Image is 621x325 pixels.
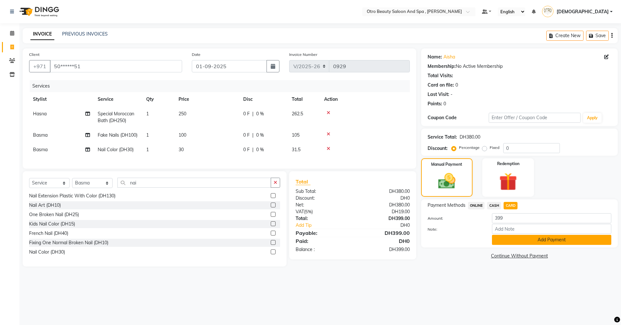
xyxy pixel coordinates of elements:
a: PREVIOUS INVOICES [62,31,108,37]
button: Save [586,31,609,41]
span: 105 [292,132,300,138]
div: Total Visits: [428,72,453,79]
div: Payable: [291,229,353,237]
label: Date [192,52,201,58]
input: Search or Scan [117,178,271,188]
label: Client [29,52,39,58]
span: Nail Color (DH30) [98,147,134,152]
div: Total: [291,215,353,222]
span: VAT [296,209,304,215]
div: One Broken Nail (DH25) [29,211,79,218]
img: logo [16,3,61,21]
div: Membership: [428,63,456,70]
div: Name: [428,54,442,60]
div: DH380.00 [353,202,414,208]
button: Add Payment [492,235,611,245]
th: Service [94,92,142,107]
span: 250 [179,111,186,117]
span: 1 [146,147,149,152]
label: Manual Payment [431,162,462,167]
div: DH380.00 [460,134,480,141]
div: Nail Art (DH10) [29,202,61,209]
img: Sunita [542,6,553,17]
div: Net: [291,202,353,208]
span: Basma [33,147,48,152]
div: ( ) [291,208,353,215]
div: Paid: [291,237,353,245]
label: Amount: [423,215,487,221]
input: Enter Offer / Coupon Code [489,113,581,123]
div: DH399.00 [353,229,414,237]
div: Services [30,80,415,92]
span: 5% [305,209,311,214]
th: Disc [239,92,288,107]
a: Aisha [443,54,455,60]
input: Search by Name/Mobile/Email/Code [50,60,182,72]
div: DH0 [353,237,414,245]
div: DH19.00 [353,208,414,215]
label: Invoice Number [289,52,317,58]
th: Total [288,92,320,107]
div: Balance : [291,246,353,253]
span: CASH [487,202,501,209]
span: 31.5 [292,147,300,152]
div: DH0 [363,222,414,229]
label: Note: [423,226,487,232]
div: DH380.00 [353,188,414,195]
th: Qty [142,92,175,107]
a: INVOICE [30,28,54,40]
span: 30 [179,147,184,152]
img: _cash.svg [433,171,461,191]
span: Basma [33,132,48,138]
div: DH0 [353,195,414,202]
div: Last Visit: [428,91,449,98]
button: +971 [29,60,50,72]
input: Add Note [492,224,611,234]
span: 100 [179,132,186,138]
th: Stylist [29,92,94,107]
label: Redemption [497,161,519,167]
div: French Nail (DH40) [29,230,68,237]
th: Price [175,92,239,107]
span: [DEMOGRAPHIC_DATA] [557,8,609,15]
span: Payment Methods [428,202,465,209]
th: Action [320,92,410,107]
div: DH399.00 [353,215,414,222]
span: Total [296,178,310,185]
div: - [451,91,452,98]
button: Apply [583,113,602,123]
div: Service Total: [428,134,457,141]
label: Percentage [459,145,480,151]
span: | [252,146,254,153]
img: _gift.svg [494,171,523,193]
span: Hasna [33,111,47,117]
span: 0 % [256,146,264,153]
span: 1 [146,132,149,138]
span: 262.5 [292,111,303,117]
div: Card on file: [428,82,454,89]
span: Fake Nails (DH100) [98,132,137,138]
span: 0 F [243,146,250,153]
span: ONLINE [468,202,485,209]
div: No Active Membership [428,63,611,70]
a: Add Tip [291,222,363,229]
span: 0 % [256,110,264,117]
span: 1 [146,111,149,117]
div: 0 [443,100,446,107]
span: Special Moroccan Bath (DH250) [98,111,134,123]
div: Discount: [428,145,448,152]
span: CARD [504,202,517,209]
input: Amount [492,213,611,223]
div: Kids Nail Color (DH15) [29,221,75,227]
a: Continue Without Payment [422,253,616,259]
span: 0 F [243,110,250,117]
div: Nail Extension Plastic With Color (DH130) [29,193,115,199]
label: Fixed [490,145,499,151]
span: | [252,132,254,139]
span: 0 F [243,132,250,139]
div: Coupon Code [428,114,489,121]
div: Nail Color (DH30) [29,249,65,256]
div: DH399.00 [353,246,414,253]
span: 0 % [256,132,264,139]
span: | [252,110,254,117]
